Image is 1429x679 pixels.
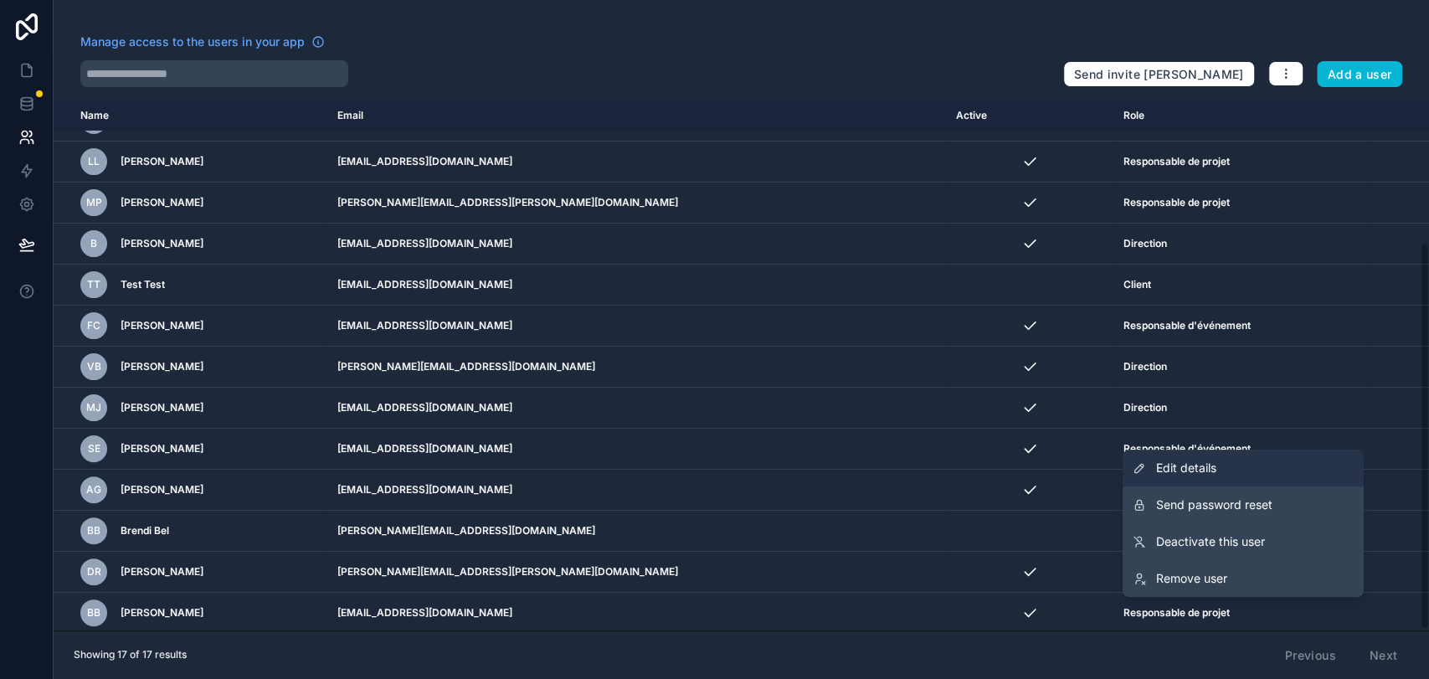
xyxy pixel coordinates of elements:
[327,265,945,306] td: [EMAIL_ADDRESS][DOMAIN_NAME]
[54,100,1429,630] div: scrollable content
[121,319,203,332] span: [PERSON_NAME]
[80,33,325,50] a: Manage access to the users in your app
[121,442,203,455] span: [PERSON_NAME]
[1156,533,1265,550] span: Deactivate this user
[327,224,945,265] td: [EMAIL_ADDRESS][DOMAIN_NAME]
[87,524,100,538] span: BB
[1156,460,1216,476] span: Edit details
[1123,196,1230,209] span: Responsable de projet
[1123,360,1167,373] span: Direction
[327,552,945,593] td: [PERSON_NAME][EMAIL_ADDRESS][PERSON_NAME][DOMAIN_NAME]
[121,565,203,579] span: [PERSON_NAME]
[327,347,945,388] td: [PERSON_NAME][EMAIL_ADDRESS][DOMAIN_NAME]
[327,593,945,634] td: [EMAIL_ADDRESS][DOMAIN_NAME]
[121,483,203,496] span: [PERSON_NAME]
[327,306,945,347] td: [EMAIL_ADDRESS][DOMAIN_NAME]
[121,196,203,209] span: [PERSON_NAME]
[1123,278,1151,291] span: Client
[74,648,187,661] span: Showing 17 of 17 results
[1156,570,1227,587] span: Remove user
[1123,486,1364,523] button: Send password reset
[121,278,165,291] span: Test Test
[87,278,100,291] span: TT
[946,100,1113,131] th: Active
[1123,560,1364,597] a: Remove user
[327,100,945,131] th: Email
[327,141,945,183] td: [EMAIL_ADDRESS][DOMAIN_NAME]
[90,237,97,250] span: B
[327,511,945,552] td: [PERSON_NAME][EMAIL_ADDRESS][DOMAIN_NAME]
[121,237,203,250] span: [PERSON_NAME]
[87,606,100,620] span: BB
[1063,61,1255,88] button: Send invite [PERSON_NAME]
[88,442,100,455] span: SE
[1123,523,1364,560] a: Deactivate this user
[1123,442,1251,455] span: Responsable d'événement
[88,155,100,168] span: LL
[1123,401,1167,414] span: Direction
[327,388,945,429] td: [EMAIL_ADDRESS][DOMAIN_NAME]
[1123,319,1251,332] span: Responsable d'événement
[327,429,945,470] td: [EMAIL_ADDRESS][DOMAIN_NAME]
[121,401,203,414] span: [PERSON_NAME]
[80,33,305,50] span: Manage access to the users in your app
[87,565,101,579] span: DR
[86,401,101,414] span: MJ
[87,360,101,373] span: VB
[1123,606,1230,620] span: Responsable de projet
[1123,450,1364,486] a: Edit details
[327,470,945,511] td: [EMAIL_ADDRESS][DOMAIN_NAME]
[121,155,203,168] span: [PERSON_NAME]
[121,360,203,373] span: [PERSON_NAME]
[1113,100,1366,131] th: Role
[1123,155,1230,168] span: Responsable de projet
[86,483,101,496] span: AG
[87,319,100,332] span: FC
[121,524,169,538] span: Brendi Bel
[121,606,203,620] span: [PERSON_NAME]
[86,196,102,209] span: MP
[1317,61,1403,88] button: Add a user
[327,183,945,224] td: [PERSON_NAME][EMAIL_ADDRESS][PERSON_NAME][DOMAIN_NAME]
[1156,496,1272,513] span: Send password reset
[54,100,327,131] th: Name
[1123,237,1167,250] span: Direction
